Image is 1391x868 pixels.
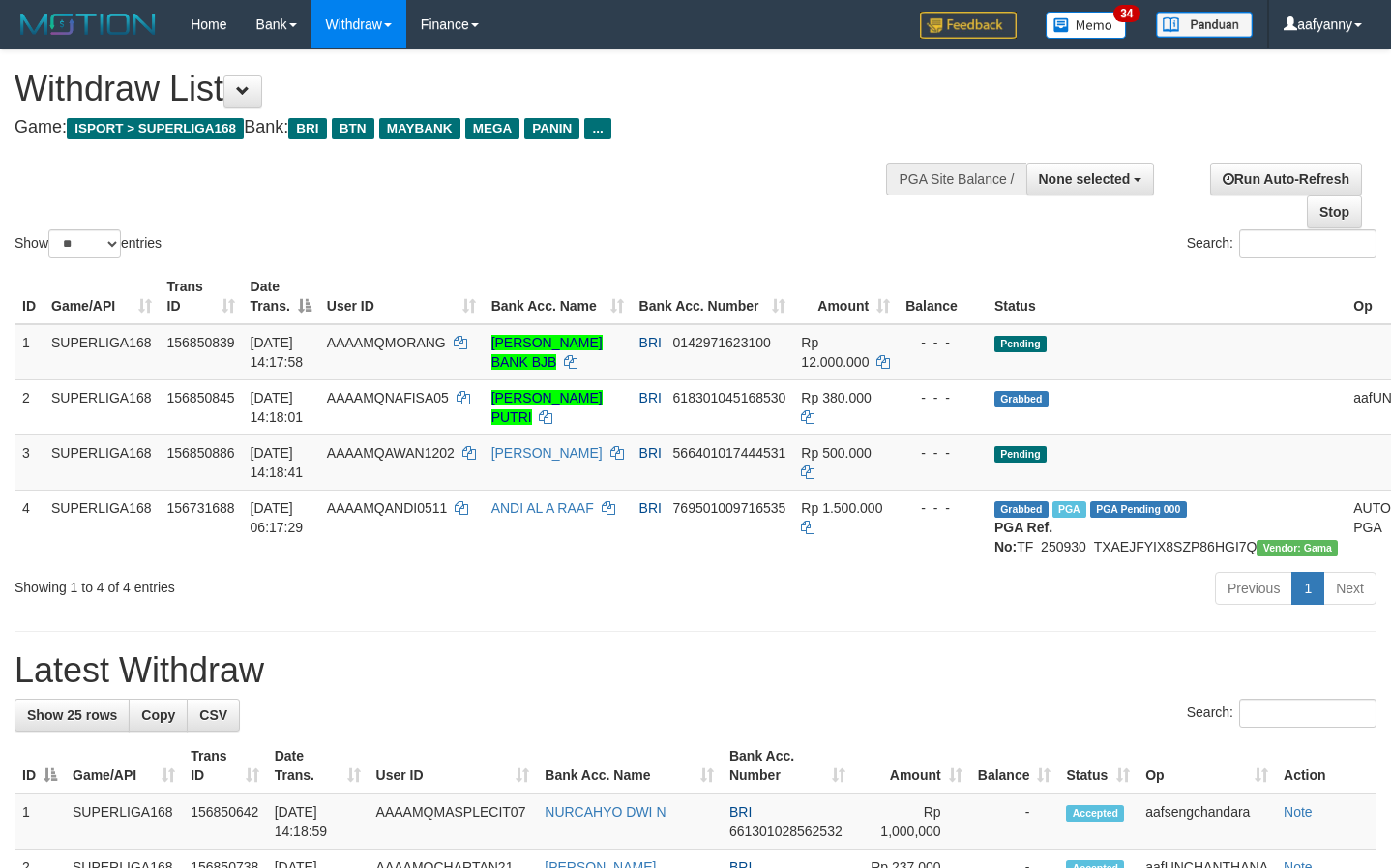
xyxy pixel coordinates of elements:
button: None selected [1026,163,1155,195]
img: Feedback.jpg [920,12,1017,39]
span: Rp 12.000.000 [801,335,869,370]
span: Rp 1.500.000 [801,500,882,516]
span: [DATE] 14:18:41 [251,445,304,480]
input: Search: [1239,229,1376,258]
span: Rp 500.000 [801,445,871,461]
a: Show 25 rows [15,699,130,732]
div: - - - [905,443,979,463]
a: Run Auto-Refresh [1210,163,1362,195]
a: Copy [129,699,188,732]
span: Grabbed [994,501,1049,518]
th: Bank Acc. Name: activate to sort column ascending [537,738,722,793]
td: SUPERLIGA168 [44,490,160,564]
span: Copy 566401017444531 to clipboard [673,445,786,461]
th: Bank Acc. Name: activate to sort column ascending [484,269,632,324]
th: ID [15,269,44,324]
span: BRI [639,445,662,461]
span: BRI [729,804,752,820]
a: [PERSON_NAME] BANK BJB [491,335,603,370]
th: Status [987,269,1346,324]
span: Accepted [1066,805,1124,822]
div: PGA Site Balance / [886,163,1025,195]
img: Button%20Memo.svg [1046,12,1127,39]
th: Bank Acc. Number: activate to sort column ascending [722,738,853,793]
th: Balance: activate to sort column ascending [970,738,1059,793]
td: 1 [15,324,44,380]
span: BRI [639,390,662,405]
span: Pending [994,336,1047,352]
span: Rp 380.000 [801,390,871,405]
img: panduan.png [1156,12,1253,38]
th: Game/API: activate to sort column ascending [65,738,183,793]
td: [DATE] 14:18:59 [267,793,369,850]
span: None selected [1039,171,1131,187]
span: AAAAMQAWAN1202 [327,445,455,461]
td: Rp 1,000,000 [853,793,970,850]
span: Pending [994,446,1047,463]
td: 2 [15,379,44,434]
a: CSV [187,699,240,732]
span: MEGA [465,118,520,139]
th: Date Trans.: activate to sort column ascending [267,738,369,793]
th: User ID: activate to sort column ascending [319,269,484,324]
span: 156731688 [167,500,235,516]
a: Next [1323,572,1376,605]
input: Search: [1239,699,1376,728]
img: MOTION_logo.png [15,10,162,39]
th: Date Trans.: activate to sort column descending [243,269,319,324]
span: Grabbed [994,391,1049,407]
span: Copy [141,707,175,723]
th: ID: activate to sort column descending [15,738,65,793]
a: [PERSON_NAME] PUTRI [491,390,603,425]
select: Showentries [48,229,121,258]
span: Copy 0142971623100 to clipboard [673,335,771,350]
span: Marked by aafromsomean [1052,501,1086,518]
span: 34 [1113,5,1139,22]
th: Amount: activate to sort column ascending [793,269,898,324]
label: Show entries [15,229,162,258]
span: Vendor URL: https://trx31.1velocity.biz [1257,540,1338,556]
th: Amount: activate to sort column ascending [853,738,970,793]
label: Search: [1187,229,1376,258]
th: Trans ID: activate to sort column ascending [160,269,243,324]
div: - - - [905,388,979,407]
th: Game/API: activate to sort column ascending [44,269,160,324]
div: - - - [905,498,979,518]
th: Bank Acc. Number: activate to sort column ascending [632,269,794,324]
label: Search: [1187,699,1376,728]
th: Balance [898,269,987,324]
span: 156850886 [167,445,235,461]
div: - - - [905,333,979,352]
a: [PERSON_NAME] [491,445,603,461]
td: - [970,793,1059,850]
a: Stop [1307,195,1362,228]
span: PANIN [524,118,579,139]
th: Op: activate to sort column ascending [1138,738,1276,793]
td: 156850642 [183,793,266,850]
span: [DATE] 14:17:58 [251,335,304,370]
td: SUPERLIGA168 [44,434,160,490]
td: 4 [15,490,44,564]
span: BRI [288,118,326,139]
span: PGA Pending [1090,501,1187,518]
a: ANDI AL A RAAF [491,500,594,516]
a: Previous [1215,572,1292,605]
td: SUPERLIGA168 [44,379,160,434]
span: [DATE] 06:17:29 [251,500,304,535]
th: Action [1276,738,1376,793]
div: Showing 1 to 4 of 4 entries [15,570,565,597]
b: PGA Ref. No: [994,520,1052,554]
h1: Withdraw List [15,70,908,108]
a: NURCAHYO DWI N [545,804,666,820]
td: 3 [15,434,44,490]
span: Show 25 rows [27,707,117,723]
span: CSV [199,707,227,723]
a: 1 [1291,572,1324,605]
td: SUPERLIGA168 [44,324,160,380]
span: ISPORT > SUPERLIGA168 [67,118,244,139]
span: Copy 661301028562532 to clipboard [729,823,843,839]
span: AAAAMQANDI0511 [327,500,448,516]
td: SUPERLIGA168 [65,793,183,850]
span: AAAAMQNAFISA05 [327,390,449,405]
span: 156850839 [167,335,235,350]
